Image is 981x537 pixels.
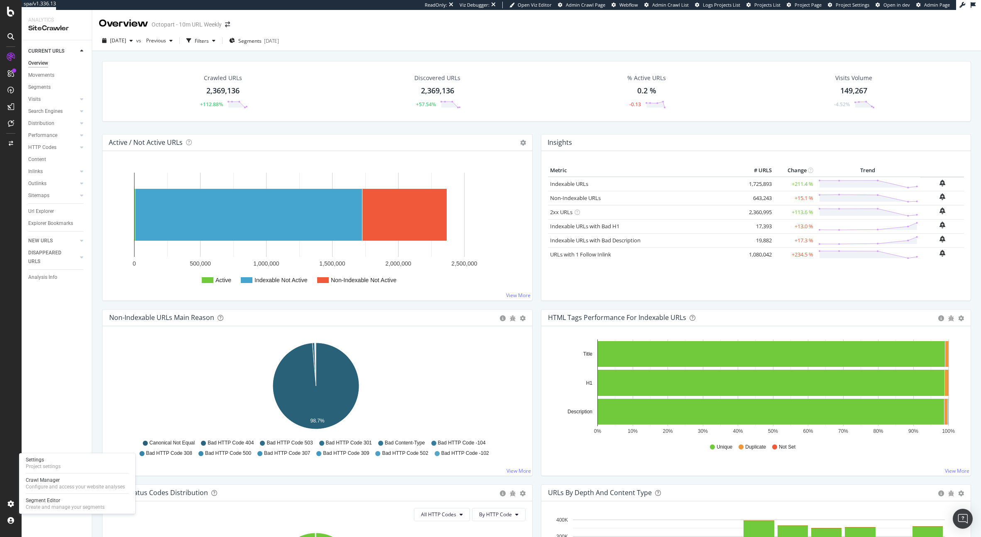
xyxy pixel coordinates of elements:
h4: Active / Not Active URLs [109,137,183,148]
div: 2,369,136 [206,85,240,96]
span: 2025 Aug. 8th [110,37,126,44]
div: bell-plus [939,250,945,256]
a: NEW URLS [28,237,78,245]
button: Previous [143,34,176,47]
span: Bad Content-Type [385,439,425,447]
a: Analysis Info [28,273,86,282]
text: 70% [838,428,848,434]
div: Open Intercom Messenger [953,509,973,529]
div: Url Explorer [28,207,54,216]
text: 60% [803,428,813,434]
a: URLs with 1 Follow Inlink [550,251,611,258]
a: Admin Crawl List [644,2,689,8]
span: Webflow [619,2,638,8]
td: +13.0 % [774,219,815,233]
a: CURRENT URLS [28,47,78,56]
svg: A chart. [109,164,522,294]
a: 2xx URLs [550,208,572,216]
div: -0.13 [629,101,641,108]
a: Inlinks [28,167,78,176]
div: Outlinks [28,179,46,188]
div: Content [28,155,46,164]
span: Bad HTTP Code 308 [146,450,192,457]
div: +112.88% [200,101,223,108]
div: 0.2 % [637,85,656,96]
text: 0 [133,260,136,267]
div: circle-info [500,315,506,321]
a: Movements [28,71,86,80]
td: +113.6 % [774,205,815,219]
td: +17.3 % [774,233,815,247]
a: DISAPPEARED URLS [28,249,78,266]
div: circle-info [938,315,944,321]
div: Settings [26,456,61,463]
span: Open in dev [883,2,910,8]
a: Sitemaps [28,191,78,200]
a: Url Explorer [28,207,86,216]
span: Admin Page [924,2,950,8]
text: 80% [873,428,883,434]
div: bug [510,315,516,321]
text: 400K [556,517,568,523]
td: +211.4 % [774,177,815,191]
div: gear [958,491,964,496]
td: 1,080,042 [741,247,774,261]
text: 50% [768,428,778,434]
div: Viz Debugger: [460,2,489,8]
div: Overview [99,17,148,31]
span: Open Viz Editor [518,2,552,8]
a: Performance [28,131,78,140]
span: Admin Crawl Page [566,2,605,8]
text: 98.7% [311,418,325,424]
a: Segments [28,83,86,92]
text: Active [215,277,231,283]
text: Indexable Not Active [254,277,308,283]
div: A chart. [548,339,961,436]
div: Visits [28,95,41,104]
div: circle-info [938,491,944,496]
text: Title [583,351,592,357]
text: 40% [733,428,743,434]
a: Indexable URLs with Bad H1 [550,222,619,230]
th: # URLS [741,164,774,177]
div: Octopart - 10m URL Weekly [152,20,222,29]
div: Explorer Bookmarks [28,219,73,228]
a: View More [506,292,531,299]
a: Open Viz Editor [509,2,552,8]
a: Project Settings [828,2,869,8]
text: Description [567,409,592,415]
text: 20% [663,428,673,434]
div: Configure and access your website analyses [26,483,125,490]
span: Bad HTTP Code 301 [326,439,372,447]
div: -4.52% [834,101,850,108]
div: Distribution [28,119,54,128]
text: 1,000,000 [253,260,279,267]
text: 2,500,000 [451,260,477,267]
div: Create and manage your segments [26,504,105,510]
a: Non-Indexable URLs [550,194,601,202]
h4: Insights [548,137,572,148]
td: 19,882 [741,233,774,247]
span: Duplicate [745,444,766,451]
div: gear [520,491,526,496]
div: DISAPPEARED URLS [28,249,70,266]
div: Discovered URLs [414,74,460,82]
div: bell-plus [939,180,945,186]
div: gear [520,315,526,321]
svg: A chart. [109,339,522,436]
div: CURRENT URLS [28,47,64,56]
span: Bad HTTP Code -104 [438,439,486,447]
div: Inlinks [28,167,43,176]
div: HTTP Status Codes Distribution [109,488,208,497]
a: Search Engines [28,107,78,116]
div: Segments [28,83,51,92]
text: 10% [627,428,637,434]
a: Indexable URLs with Bad Description [550,237,641,244]
a: Visits [28,95,78,104]
span: Project Page [795,2,822,8]
div: Movements [28,71,54,80]
a: Crawl ManagerConfigure and access your website analyses [22,476,132,491]
th: Metric [548,164,741,177]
